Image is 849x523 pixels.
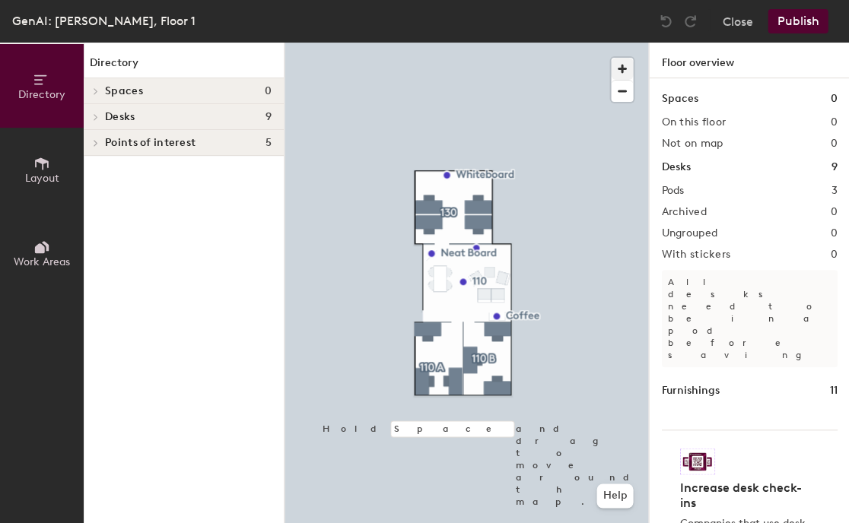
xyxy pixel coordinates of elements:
[14,255,70,268] span: Work Areas
[831,159,837,176] h1: 9
[661,206,706,218] h2: Archived
[266,137,272,149] span: 5
[18,88,65,101] span: Directory
[661,116,726,128] h2: On this floor
[661,270,837,367] p: All desks need to be in a pod before saving
[722,9,752,33] button: Close
[649,43,849,78] h1: Floor overview
[658,14,673,29] img: Undo
[830,249,837,261] h2: 0
[682,14,698,29] img: Redo
[829,382,837,399] h1: 11
[25,172,59,185] span: Layout
[831,185,837,197] h2: 3
[661,138,723,150] h2: Not on map
[830,90,837,107] h1: 0
[596,483,633,508] button: Help
[105,111,135,123] span: Desks
[661,159,690,176] h1: Desks
[84,55,284,78] h1: Directory
[661,227,717,239] h2: Ungrouped
[265,85,272,97] span: 0
[830,116,837,128] h2: 0
[830,227,837,239] h2: 0
[661,249,730,261] h2: With stickers
[830,206,837,218] h2: 0
[661,90,698,107] h1: Spaces
[105,85,143,97] span: Spaces
[679,449,714,474] img: Sticker logo
[679,480,809,511] h4: Increase desk check-ins
[768,9,828,33] button: Publish
[661,382,719,399] h1: Furnishings
[266,111,272,123] span: 9
[12,11,196,30] div: GenAI: [PERSON_NAME], Floor 1
[661,185,684,197] h2: Pods
[105,137,196,149] span: Points of interest
[830,138,837,150] h2: 0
